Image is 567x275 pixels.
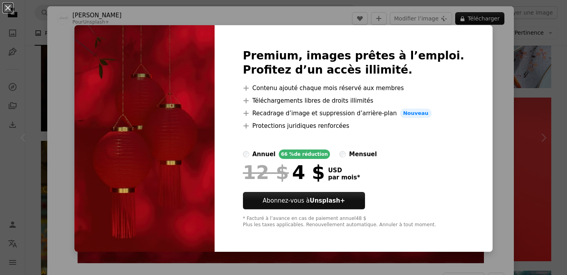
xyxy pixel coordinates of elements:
button: Abonnez-vous àUnsplash+ [243,192,365,209]
input: annuel66 %de réduction [243,151,249,157]
div: 4 $ [243,162,325,183]
div: mensuel [349,149,377,159]
span: 12 $ [243,162,289,183]
span: par mois * [328,174,360,181]
div: annuel [252,149,276,159]
div: * Facturé à l’avance en cas de paiement annuel 48 $ Plus les taxes applicables. Renouvellement au... [243,216,465,228]
li: Recadrage d’image et suppression d’arrière-plan [243,109,465,118]
strong: Unsplash+ [309,197,345,204]
span: USD [328,167,360,174]
div: 66 % de réduction [279,149,330,159]
h2: Premium, images prêtes à l’emploi. Profitez d’un accès illimité. [243,49,465,77]
span: Nouveau [400,109,432,118]
li: Téléchargements libres de droits illimités [243,96,465,105]
li: Protections juridiques renforcées [243,121,465,131]
img: premium_photo-1672837365784-389578a67c05 [74,25,215,252]
li: Contenu ajouté chaque mois réservé aux membres [243,83,465,93]
input: mensuel [339,151,346,157]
